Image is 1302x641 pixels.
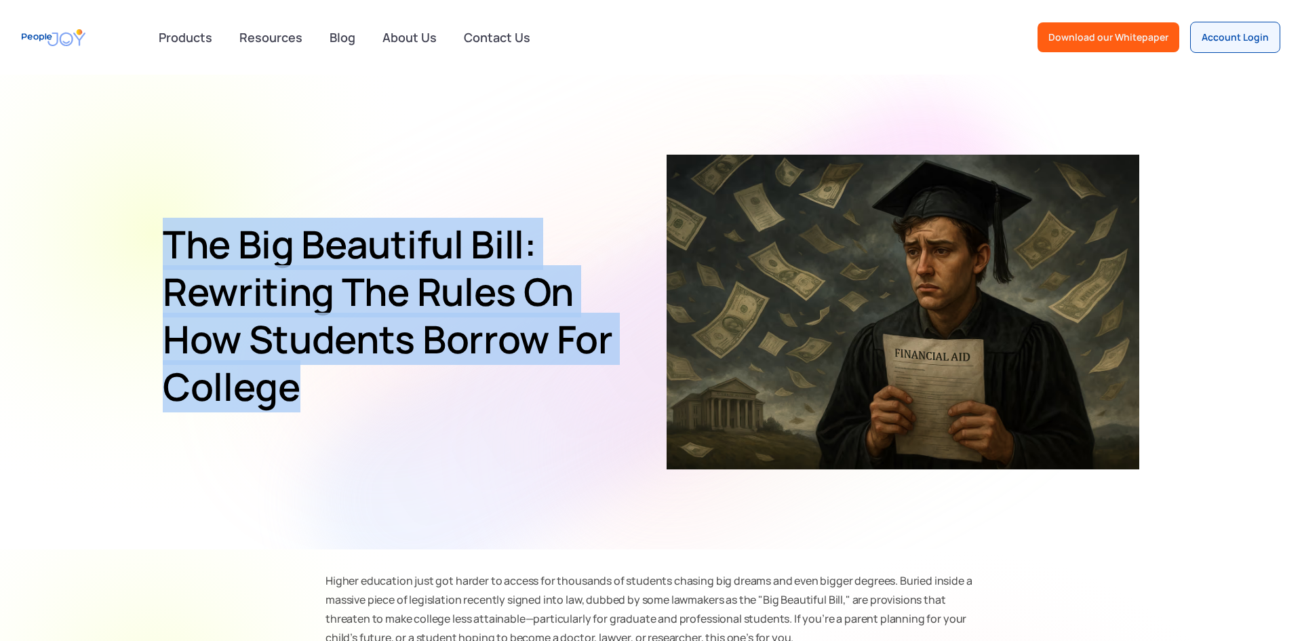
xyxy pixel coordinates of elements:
a: home [22,22,85,53]
img: Worried graduate holding a financial aid form under a stormy sky of dollar bills, symbolizing stu... [667,75,1139,549]
a: Account Login [1190,22,1280,53]
h1: The Big Beautiful Bill: Rewriting the Rules on How Students Borrow for College [163,220,625,410]
a: Resources [231,22,311,52]
div: Account Login [1202,31,1269,44]
a: Download our Whitepaper [1038,22,1179,52]
a: Contact Us [456,22,538,52]
a: Blog [321,22,363,52]
div: Download our Whitepaper [1048,31,1168,44]
a: About Us [374,22,445,52]
div: Products [151,24,220,51]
